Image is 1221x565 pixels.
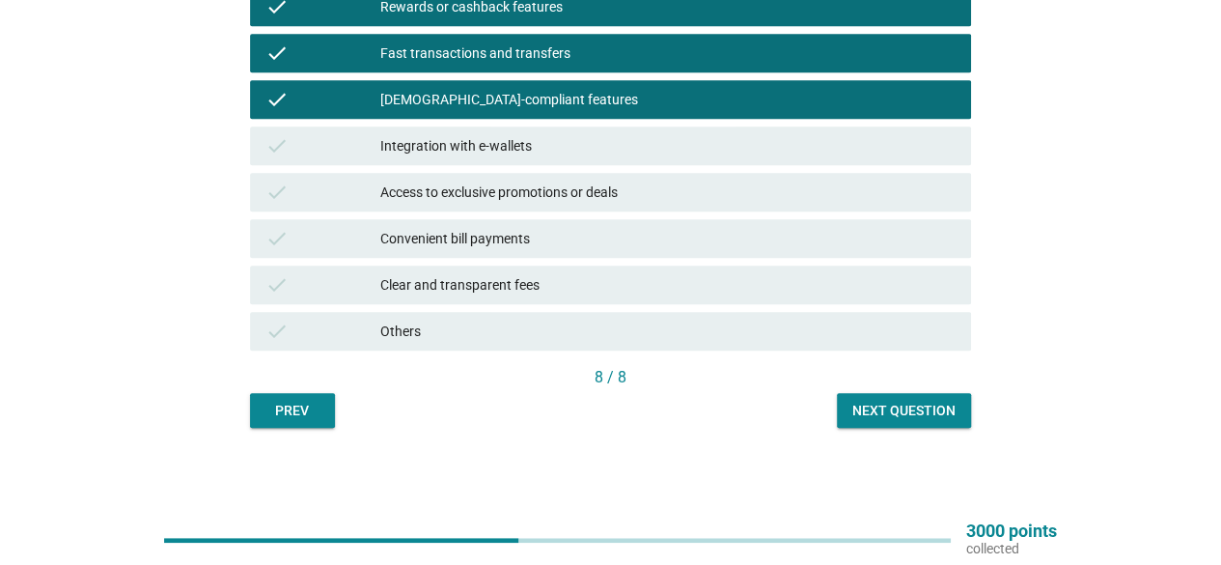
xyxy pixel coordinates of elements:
[265,320,289,343] i: check
[380,320,956,343] div: Others
[966,540,1057,557] p: collected
[380,88,956,111] div: [DEMOGRAPHIC_DATA]-compliant features
[265,88,289,111] i: check
[837,393,971,428] button: Next question
[250,366,971,389] div: 8 / 8
[265,227,289,250] i: check
[265,134,289,157] i: check
[265,42,289,65] i: check
[966,523,1057,540] p: 3000 points
[380,134,956,157] div: Integration with e-wallets
[250,393,335,428] button: Prev
[852,401,956,421] div: Next question
[265,273,289,297] i: check
[380,273,956,297] div: Clear and transparent fees
[380,181,956,204] div: Access to exclusive promotions or deals
[265,181,289,204] i: check
[380,42,956,65] div: Fast transactions and transfers
[265,401,319,421] div: Prev
[380,227,956,250] div: Convenient bill payments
